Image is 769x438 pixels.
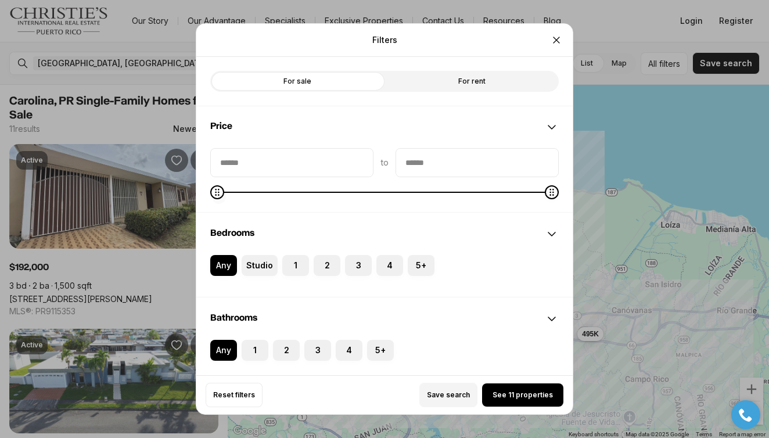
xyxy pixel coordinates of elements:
label: 2 [314,255,340,276]
div: Price [196,106,573,148]
label: For rent [384,71,559,92]
p: Filters [372,35,397,45]
label: Studio [242,255,278,276]
div: Bedrooms [196,255,573,297]
button: See 11 properties [482,383,563,407]
label: 3 [345,255,372,276]
label: For sale [210,71,384,92]
div: Bathrooms [196,298,573,340]
span: Price [210,121,232,131]
label: 5+ [408,255,434,276]
label: 1 [242,340,268,361]
input: priceMin [211,149,373,177]
span: Bathrooms [210,313,257,322]
button: Reset filters [206,383,263,407]
div: Price [196,148,573,212]
label: Any [210,340,237,361]
button: Close [545,28,568,52]
span: Save search [427,390,470,400]
span: Bedrooms [210,228,254,238]
span: to [380,158,389,167]
span: Maximum [545,185,559,199]
input: priceMax [396,149,558,177]
label: 4 [376,255,403,276]
div: Bedrooms [196,213,573,255]
span: See 11 properties [493,390,553,400]
label: 5+ [367,340,394,361]
label: 3 [304,340,331,361]
label: Any [210,255,237,276]
button: Save search [419,383,477,407]
label: 4 [336,340,362,361]
label: 1 [282,255,309,276]
label: 2 [273,340,300,361]
span: Minimum [210,185,224,199]
div: Bathrooms [196,340,573,382]
span: Reset filters [213,390,255,400]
